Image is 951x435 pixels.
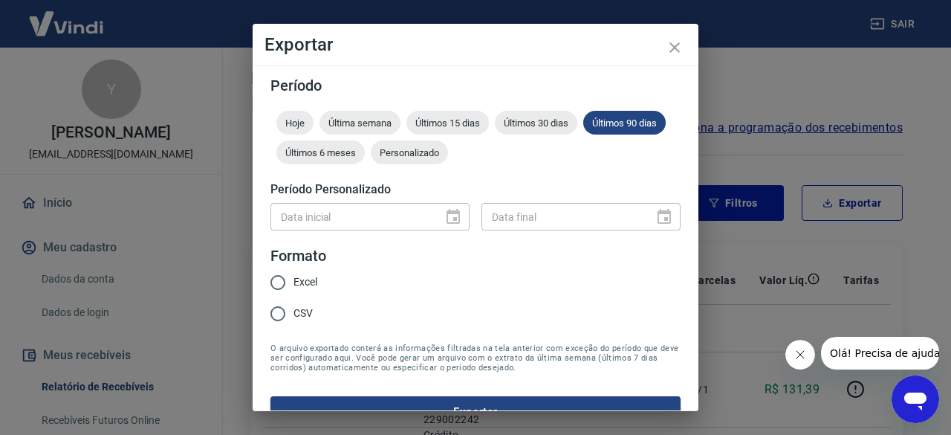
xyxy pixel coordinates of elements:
[406,111,489,135] div: Últimos 15 dias
[276,117,314,129] span: Hoje
[270,344,681,373] span: O arquivo exportado conterá as informações filtradas na tela anterior com exceção do período que ...
[270,203,432,231] input: DD/MM/YYYY
[371,141,448,164] div: Personalizado
[319,111,400,135] div: Última semana
[495,117,577,129] span: Últimos 30 dias
[264,36,687,54] h4: Exportar
[495,111,577,135] div: Últimos 30 dias
[270,396,681,428] button: Exportar
[583,117,666,129] span: Últimos 90 dias
[406,117,489,129] span: Últimos 15 dias
[293,274,317,290] span: Excel
[9,10,125,22] span: Olá! Precisa de ajuda?
[276,111,314,135] div: Hoje
[583,111,666,135] div: Últimos 90 dias
[657,30,692,65] button: close
[481,203,643,231] input: DD/MM/YYYY
[270,182,681,197] h5: Período Personalizado
[371,147,448,158] span: Personalizado
[270,78,681,93] h5: Período
[892,376,939,423] iframe: Botão para abrir a janela de mensagens
[276,147,365,158] span: Últimos 6 meses
[270,245,326,267] legend: Formato
[785,340,815,370] iframe: Fechar mensagem
[319,117,400,129] span: Última semana
[276,141,365,164] div: Últimos 6 meses
[293,306,313,321] span: CSV
[821,337,939,370] iframe: Mensagem da empresa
